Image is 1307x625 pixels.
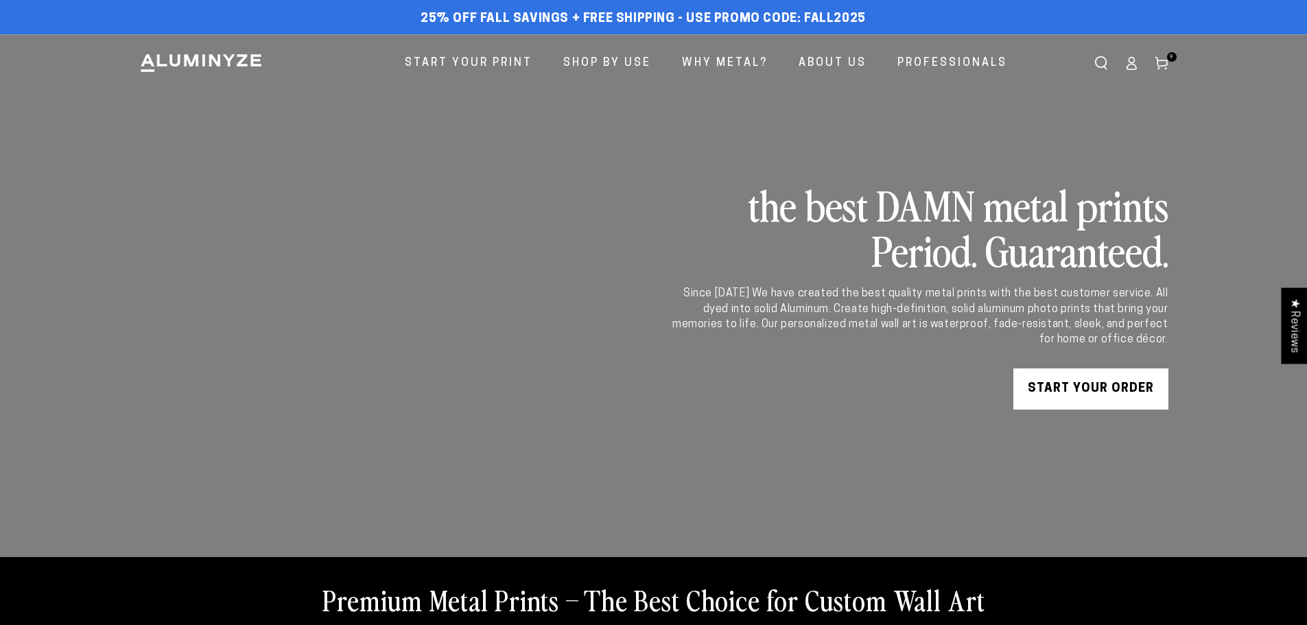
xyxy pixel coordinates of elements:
span: Professionals [897,54,1007,73]
h2: the best DAMN metal prints Period. Guaranteed. [670,182,1168,272]
img: Aluminyze [139,53,263,73]
a: Why Metal? [672,45,778,82]
div: Since [DATE] We have created the best quality metal prints with the best customer service. All dy... [670,286,1168,348]
span: Start Your Print [405,54,532,73]
span: 25% off FALL Savings + Free Shipping - Use Promo Code: FALL2025 [421,12,866,27]
a: START YOUR Order [1013,368,1168,410]
span: Why Metal? [682,54,768,73]
span: Shop By Use [563,54,651,73]
a: Professionals [887,45,1017,82]
a: About Us [788,45,877,82]
a: Shop By Use [553,45,661,82]
summary: Search our site [1086,48,1116,78]
span: About Us [799,54,867,73]
h2: Premium Metal Prints – The Best Choice for Custom Wall Art [322,582,985,617]
div: Click to open Judge.me floating reviews tab [1281,287,1307,364]
span: 9 [1170,52,1174,62]
a: Start Your Print [395,45,543,82]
